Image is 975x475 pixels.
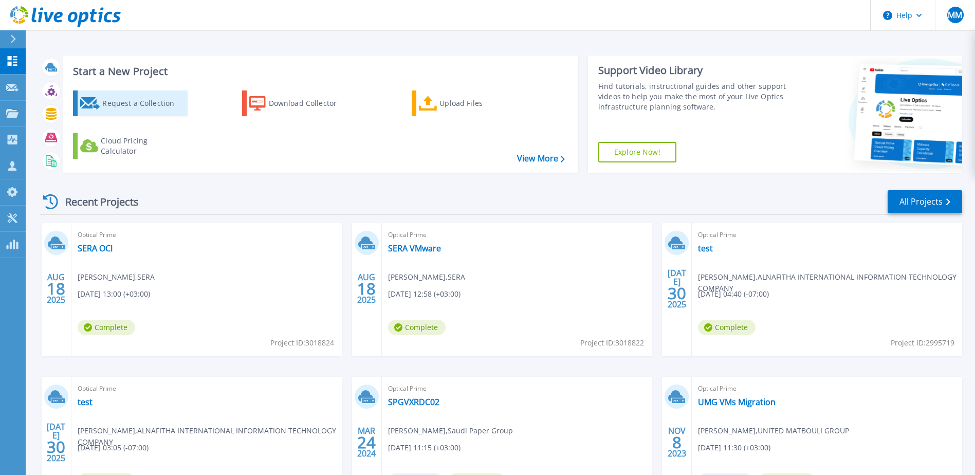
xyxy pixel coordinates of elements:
[357,424,376,461] div: MAR 2024
[668,289,686,298] span: 30
[102,93,185,114] div: Request a Collection
[388,243,441,253] a: SERA VMware
[698,397,776,407] a: UMG VMs Migration
[78,288,150,300] span: [DATE] 13:00 (+03:00)
[598,142,676,162] a: Explore Now!
[412,90,526,116] a: Upload Files
[698,271,962,294] span: [PERSON_NAME] , ALNAFITHA INTERNATIONAL INFORMATION TECHNOLOGY COMPANY
[667,270,687,307] div: [DATE] 2025
[388,442,461,453] span: [DATE] 11:15 (+03:00)
[269,93,351,114] div: Download Collector
[46,270,66,307] div: AUG 2025
[388,320,446,335] span: Complete
[357,438,376,447] span: 24
[598,81,789,112] div: Find tutorials, instructional guides and other support videos to help you make the most of your L...
[357,270,376,307] div: AUG 2025
[698,243,713,253] a: test
[78,442,149,453] span: [DATE] 03:05 (-07:00)
[598,64,789,77] div: Support Video Library
[73,133,188,159] a: Cloud Pricing Calculator
[517,154,565,163] a: View More
[388,229,646,241] span: Optical Prime
[948,11,962,19] span: MM
[78,229,336,241] span: Optical Prime
[388,288,461,300] span: [DATE] 12:58 (+03:00)
[580,337,644,349] span: Project ID: 3018822
[888,190,962,213] a: All Projects
[388,271,465,283] span: [PERSON_NAME] , SERA
[698,320,756,335] span: Complete
[40,189,153,214] div: Recent Projects
[698,442,770,453] span: [DATE] 11:30 (+03:00)
[78,271,155,283] span: [PERSON_NAME] , SERA
[78,397,93,407] a: test
[46,424,66,461] div: [DATE] 2025
[698,383,956,394] span: Optical Prime
[439,93,522,114] div: Upload Files
[698,288,769,300] span: [DATE] 04:40 (-07:00)
[78,383,336,394] span: Optical Prime
[672,438,682,447] span: 8
[101,136,183,156] div: Cloud Pricing Calculator
[242,90,357,116] a: Download Collector
[357,284,376,293] span: 18
[667,424,687,461] div: NOV 2023
[73,90,188,116] a: Request a Collection
[698,229,956,241] span: Optical Prime
[698,425,849,436] span: [PERSON_NAME] , UNITED MATBOULI GROUP
[78,320,135,335] span: Complete
[78,243,113,253] a: SERA OCI
[388,397,439,407] a: SPGVXRDC02
[891,337,954,349] span: Project ID: 2995719
[73,66,564,77] h3: Start a New Project
[270,337,334,349] span: Project ID: 3018824
[388,383,646,394] span: Optical Prime
[47,443,65,451] span: 30
[47,284,65,293] span: 18
[78,425,342,448] span: [PERSON_NAME] , ALNAFITHA INTERNATIONAL INFORMATION TECHNOLOGY COMPANY
[388,425,513,436] span: [PERSON_NAME] , Saudi Paper Group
